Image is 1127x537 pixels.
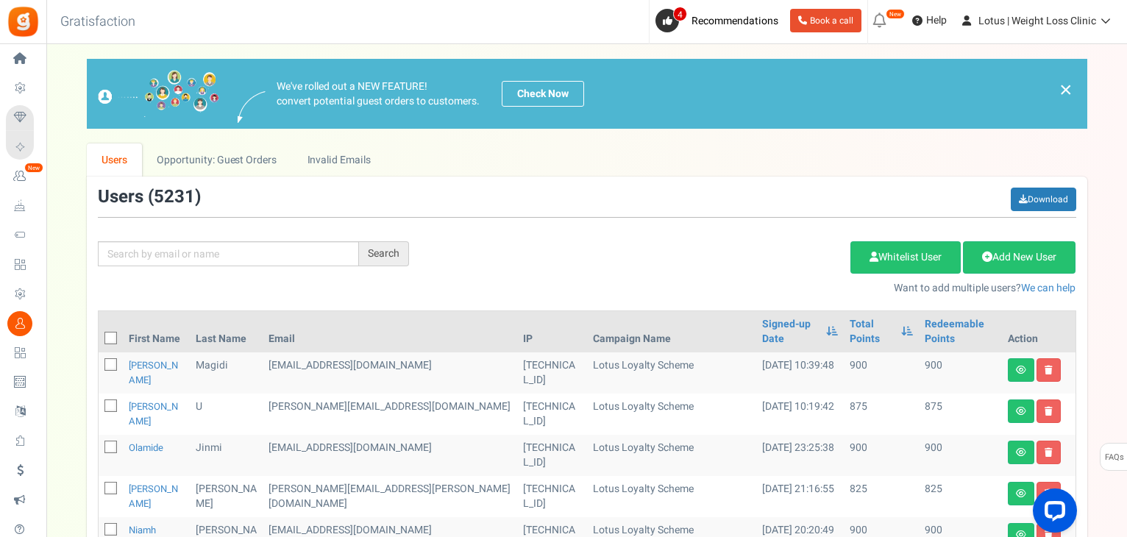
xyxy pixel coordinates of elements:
img: images [98,70,219,118]
a: Signed-up Date [762,317,818,346]
a: Add New User [963,241,1076,274]
a: Whitelist User [850,241,961,274]
i: View details [1016,489,1026,498]
a: Redeemable Points [925,317,996,346]
td: [PERSON_NAME] [190,476,263,517]
td: 875 [844,394,919,435]
i: Delete user [1045,366,1053,374]
td: customer [263,435,517,476]
a: Total Points [850,317,894,346]
td: customer [263,352,517,394]
td: 900 [844,352,919,394]
h3: Users ( ) [98,188,201,207]
td: Lotus Loyalty Scheme [587,394,756,435]
th: Campaign Name [587,311,756,352]
img: images [238,91,266,123]
td: Jinmi [190,435,263,476]
a: New [6,164,40,189]
td: 900 [919,435,1002,476]
a: 4 Recommendations [655,9,784,32]
a: Help [906,9,953,32]
a: Check Now [502,81,584,107]
td: [TECHNICAL_ID] [517,394,587,435]
i: View details [1016,366,1026,374]
td: [DATE] 10:39:48 [756,352,843,394]
td: 825 [844,476,919,517]
span: Recommendations [692,13,778,29]
a: [PERSON_NAME] [129,358,178,387]
td: U [190,394,263,435]
a: Download [1011,188,1076,211]
a: Olamide [129,441,163,455]
td: [TECHNICAL_ID] [517,435,587,476]
td: 875 [919,394,1002,435]
i: View details [1016,407,1026,416]
i: View details [1016,448,1026,457]
td: 900 [844,435,919,476]
a: Users [87,143,143,177]
td: 900 [919,352,1002,394]
th: First Name [123,311,191,352]
td: Lotus Loyalty Scheme [587,352,756,394]
a: Niamh [129,523,156,537]
td: Magidi [190,352,263,394]
a: [PERSON_NAME] [129,399,178,428]
img: Gratisfaction [7,5,40,38]
span: 4 [673,7,687,21]
span: FAQs [1104,444,1124,472]
td: 825 [919,476,1002,517]
td: customer [263,476,517,517]
p: Want to add multiple users? [431,281,1076,296]
a: Invalid Emails [292,143,385,177]
td: [DATE] 21:16:55 [756,476,843,517]
td: customer [263,394,517,435]
td: [DATE] 23:25:38 [756,435,843,476]
td: [TECHNICAL_ID] [517,476,587,517]
p: We've rolled out a NEW FEATURE! convert potential guest orders to customers. [277,79,480,109]
em: New [886,9,905,19]
th: Last Name [190,311,263,352]
h3: Gratisfaction [44,7,152,37]
td: [TECHNICAL_ID] [517,352,587,394]
th: IP [517,311,587,352]
i: Delete user [1045,407,1053,416]
a: Opportunity: Guest Orders [142,143,291,177]
input: Search by email or name [98,241,359,266]
span: 5231 [154,184,195,210]
td: [DATE] 10:19:42 [756,394,843,435]
a: × [1059,81,1073,99]
a: [PERSON_NAME] [129,482,178,511]
span: Lotus | Weight Loss Clinic [978,13,1096,29]
td: Lotus Loyalty Scheme [587,476,756,517]
th: Action [1002,311,1076,352]
a: Book a call [790,9,861,32]
div: Search [359,241,409,266]
td: Lotus Loyalty Scheme [587,435,756,476]
i: Delete user [1045,448,1053,457]
a: We can help [1021,280,1076,296]
span: Help [922,13,947,28]
em: New [24,163,43,173]
th: Email [263,311,517,352]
